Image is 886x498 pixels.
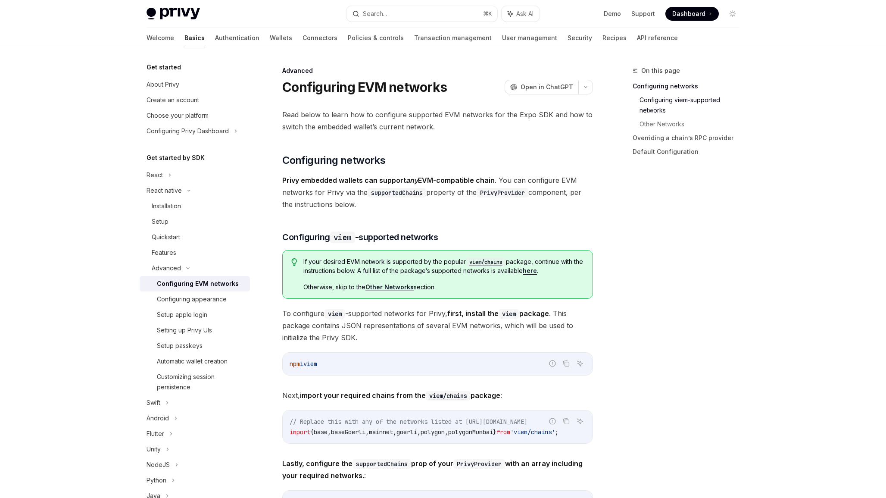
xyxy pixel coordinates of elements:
[157,356,228,366] div: Automatic wallet creation
[466,258,506,266] code: viem/chains
[282,109,593,133] span: Read below to learn how to configure supported EVM networks for the Expo SDK and how to switch th...
[282,459,583,480] strong: Lastly, configure the prop of your with an array including your required networks.
[140,198,250,214] a: Installation
[140,369,250,395] a: Customizing session persistence
[353,459,411,469] code: supportedChains
[521,83,573,91] span: Open in ChatGPT
[448,428,493,436] span: polygonMumbai
[396,428,417,436] span: goerli
[641,66,680,76] span: On this page
[152,263,181,273] div: Advanced
[547,358,558,369] button: Report incorrect code
[417,428,421,436] span: ,
[493,428,496,436] span: }
[346,6,497,22] button: Search...⌘K
[324,309,345,318] a: viem
[365,283,414,291] a: Other Networks
[310,428,314,436] span: {
[483,10,492,17] span: ⌘ K
[282,307,593,344] span: To configure -supported networks for Privy, . This package contains JSON representations of sever...
[303,360,317,368] span: viem
[152,216,168,227] div: Setup
[640,93,746,117] a: Configuring viem-supported networks
[365,428,369,436] span: ,
[604,9,621,18] a: Demo
[152,247,176,258] div: Features
[152,201,181,211] div: Installation
[140,276,250,291] a: Configuring EVM networks
[328,428,331,436] span: ,
[140,338,250,354] a: Setup passkeys
[147,28,174,48] a: Welcome
[510,428,555,436] span: 'viem/chains'
[499,309,519,319] code: viem
[282,231,438,243] span: Configuring -supported networks
[147,79,179,90] div: About Privy
[147,185,182,196] div: React native
[331,428,365,436] span: baseGoerli
[516,9,533,18] span: Ask AI
[147,8,200,20] img: light logo
[466,258,506,265] a: viem/chains
[640,117,746,131] a: Other Networks
[290,428,310,436] span: import
[568,28,592,48] a: Security
[453,459,505,469] code: PrivyProvider
[157,310,207,320] div: Setup apple login
[157,279,239,289] div: Configuring EVM networks
[282,153,385,167] span: Configuring networks
[561,416,572,427] button: Copy the contents from the code block
[303,28,337,48] a: Connectors
[147,95,199,105] div: Create an account
[147,475,166,485] div: Python
[505,80,578,94] button: Open in ChatGPT
[157,341,203,351] div: Setup passkeys
[140,323,250,338] a: Setting up Privy UIs
[574,358,586,369] button: Ask AI
[637,28,678,48] a: API reference
[140,307,250,323] a: Setup apple login
[147,126,229,136] div: Configuring Privy Dashboard
[363,9,387,19] div: Search...
[290,360,300,368] span: npm
[496,428,510,436] span: from
[282,176,495,185] strong: Privy embedded wallets can support EVM-compatible chain
[157,294,227,304] div: Configuring appearance
[282,389,593,401] span: Next, :
[140,291,250,307] a: Configuring appearance
[631,9,655,18] a: Support
[157,372,245,392] div: Customizing session persistence
[348,28,404,48] a: Policies & controls
[426,391,471,401] code: viem/chains
[330,232,355,243] code: viem
[447,309,549,318] strong: first, install the package
[282,79,447,95] h1: Configuring EVM networks
[324,309,345,319] code: viem
[291,258,297,266] svg: Tip
[393,428,396,436] span: ,
[555,428,558,436] span: ;
[303,283,584,291] span: Otherwise, skip to the section.
[406,176,418,185] em: any
[523,267,537,275] a: here
[633,131,746,145] a: Overriding a chain’s RPC provider
[215,28,259,48] a: Authentication
[300,391,500,400] strong: import your required chains from the package
[157,325,212,335] div: Setting up Privy UIs
[147,398,160,408] div: Swift
[672,9,705,18] span: Dashboard
[140,77,250,92] a: About Privy
[282,457,593,482] span: :
[633,145,746,159] a: Default Configuration
[421,428,445,436] span: polygon
[574,416,586,427] button: Ask AI
[369,428,393,436] span: mainnet
[477,188,528,197] code: PrivyProvider
[561,358,572,369] button: Copy the contents from the code block
[140,245,250,260] a: Features
[270,28,292,48] a: Wallets
[633,79,746,93] a: Configuring networks
[147,460,170,470] div: NodeJS
[282,66,593,75] div: Advanced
